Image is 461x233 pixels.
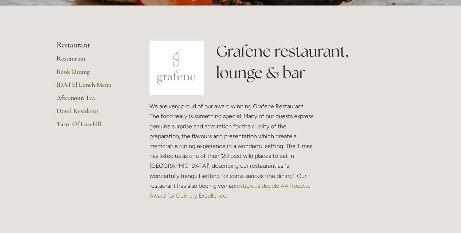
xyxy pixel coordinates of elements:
[56,54,126,67] a: Restaurant
[56,94,126,107] a: Afternoon Tea
[149,101,316,201] p: We are very proud of our award winning Grafene Restaurant. The food really is something special. ...
[149,182,312,199] a: prestigious double AA Rosette Award for Culinary Excellence
[149,40,204,95] img: grafene.jpg
[56,67,126,81] a: Book Dining
[216,40,405,84] h1: Grafene restaurant, lounge & bar
[56,107,126,120] a: Hotel Residents
[56,120,126,133] a: Taste Of Losehill
[56,81,126,94] a: [DATE] Lunch Menu
[56,40,126,50] li: Restaurant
